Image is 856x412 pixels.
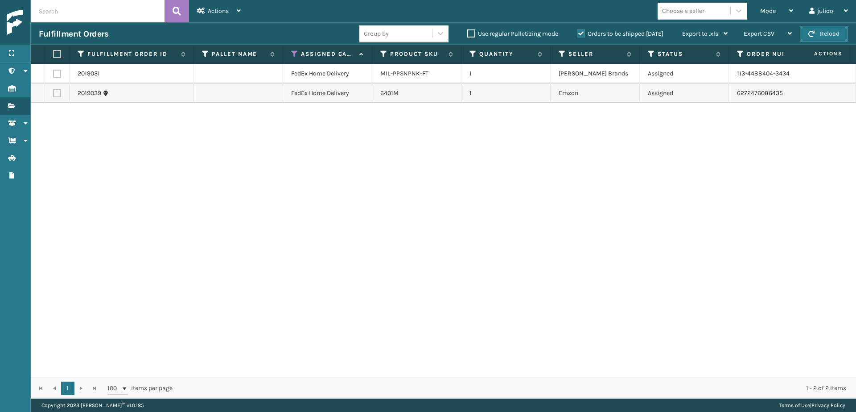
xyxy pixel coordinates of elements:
[7,10,87,35] img: logo
[380,70,428,77] a: MIL-PPSNPNK-FT
[39,29,108,39] h3: Fulfillment Orders
[811,402,845,408] a: Privacy Policy
[41,399,144,412] p: Copyright 2023 [PERSON_NAME]™ v 1.0.185
[568,50,622,58] label: Seller
[461,64,551,83] td: 1
[729,83,818,103] td: 6272476086435
[800,26,848,42] button: Reload
[461,83,551,103] td: 1
[658,50,712,58] label: Status
[779,402,810,408] a: Terms of Use
[364,29,389,38] div: Group by
[283,83,372,103] td: FedEx Home Delivery
[551,83,640,103] td: Emson
[744,30,774,37] span: Export CSV
[479,50,533,58] label: Quantity
[78,69,100,78] a: 2019031
[682,30,718,37] span: Export to .xls
[283,64,372,83] td: FedEx Home Delivery
[467,30,558,37] label: Use regular Palletizing mode
[208,7,229,15] span: Actions
[390,50,444,58] label: Product SKU
[380,89,399,97] a: 6401M
[87,50,177,58] label: Fulfillment Order Id
[78,89,101,98] a: 2019039
[760,7,776,15] span: Mode
[729,64,818,83] td: 113-4488404-3434604
[640,83,729,103] td: Assigned
[747,50,801,58] label: Order Number
[786,46,848,61] span: Actions
[185,384,846,393] div: 1 - 2 of 2 items
[779,399,845,412] div: |
[577,30,663,37] label: Orders to be shipped [DATE]
[212,50,266,58] label: Pallet Name
[301,50,355,58] label: Assigned Carrier Service
[107,382,173,395] span: items per page
[107,384,121,393] span: 100
[551,64,640,83] td: [PERSON_NAME] Brands
[61,382,74,395] a: 1
[662,6,704,16] div: Choose a seller
[640,64,729,83] td: Assigned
